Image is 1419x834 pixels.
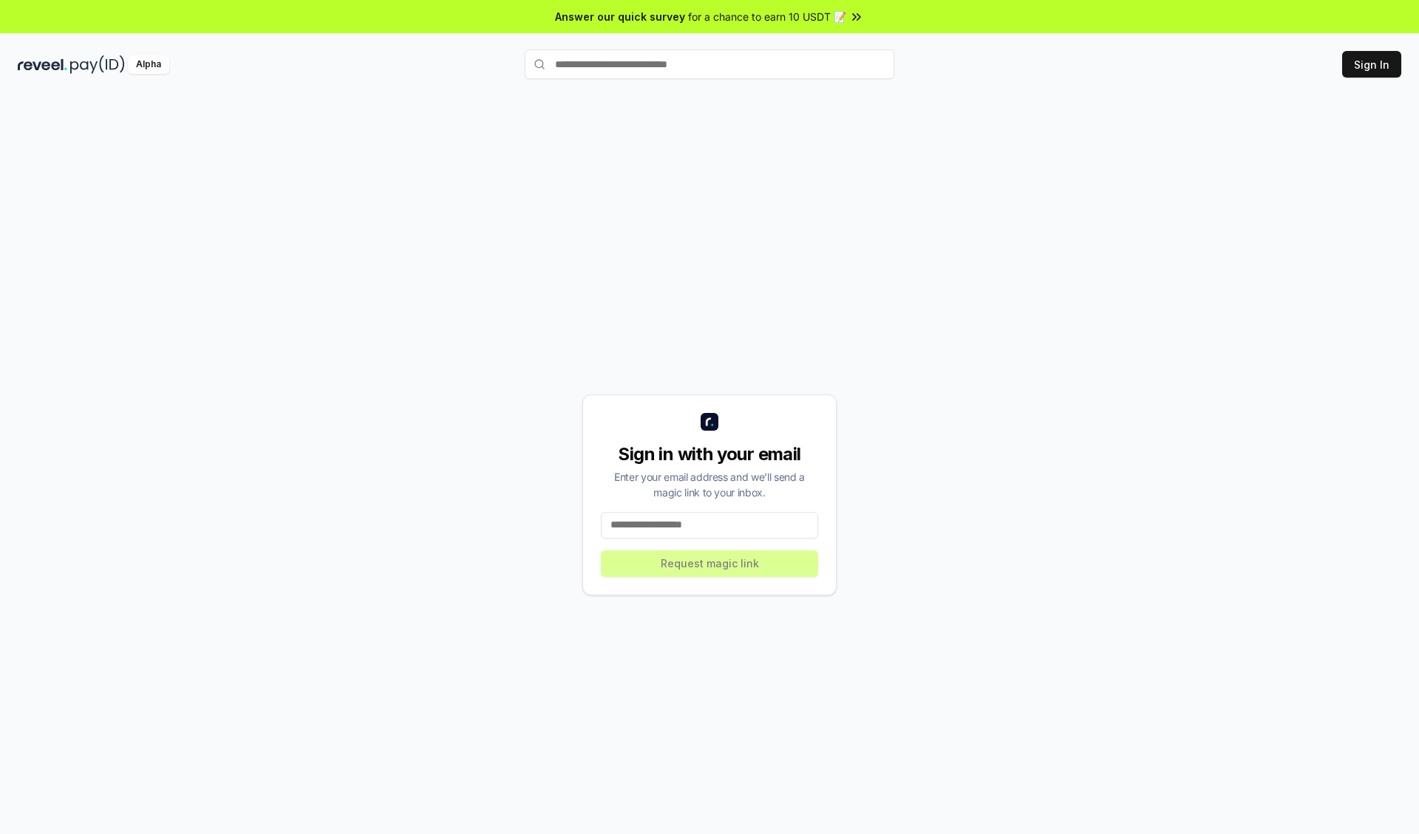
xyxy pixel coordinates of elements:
div: Sign in with your email [601,442,818,466]
img: logo_small [701,413,718,431]
div: Alpha [128,55,169,74]
div: Enter your email address and we’ll send a magic link to your inbox. [601,469,818,500]
button: Sign In [1342,51,1401,78]
img: pay_id [70,55,125,74]
span: for a chance to earn 10 USDT 📝 [688,9,846,24]
img: reveel_dark [18,55,67,74]
span: Answer our quick survey [555,9,685,24]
